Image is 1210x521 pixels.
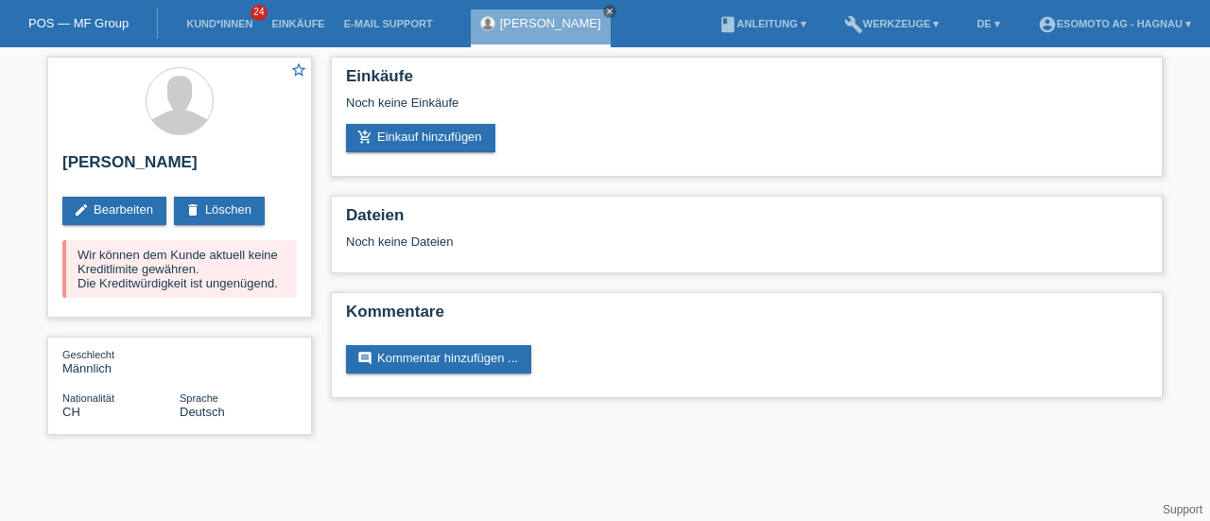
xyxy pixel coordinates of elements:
[844,15,863,34] i: build
[346,234,924,249] div: Noch keine Dateien
[346,96,1148,124] div: Noch keine Einkäufe
[74,202,89,217] i: edit
[180,392,218,404] span: Sprache
[62,153,297,182] h2: [PERSON_NAME]
[346,206,1148,234] h2: Dateien
[500,16,601,30] a: [PERSON_NAME]
[967,18,1009,29] a: DE ▾
[180,405,225,419] span: Deutsch
[28,16,129,30] a: POS — MF Group
[603,5,616,18] a: close
[177,18,262,29] a: Kund*innen
[62,349,114,360] span: Geschlecht
[1028,18,1201,29] a: account_circleEsomoto AG - Hagnau ▾
[251,5,268,21] span: 24
[346,345,531,373] a: commentKommentar hinzufügen ...
[718,15,737,34] i: book
[290,61,307,78] i: star_border
[174,197,265,225] a: deleteLöschen
[835,18,949,29] a: buildWerkzeuge ▾
[709,18,816,29] a: bookAnleitung ▾
[605,7,614,16] i: close
[262,18,334,29] a: Einkäufe
[346,303,1148,331] h2: Kommentare
[62,197,166,225] a: editBearbeiten
[346,67,1148,96] h2: Einkäufe
[346,124,495,152] a: add_shopping_cartEinkauf hinzufügen
[1163,503,1202,516] a: Support
[62,347,180,375] div: Männlich
[335,18,442,29] a: E-Mail Support
[62,405,80,419] span: Schweiz
[62,240,297,298] div: Wir können dem Kunde aktuell keine Kreditlimite gewähren. Die Kreditwürdigkeit ist ungenügend.
[357,130,372,145] i: add_shopping_cart
[185,202,200,217] i: delete
[290,61,307,81] a: star_border
[357,351,372,366] i: comment
[1038,15,1057,34] i: account_circle
[62,392,114,404] span: Nationalität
